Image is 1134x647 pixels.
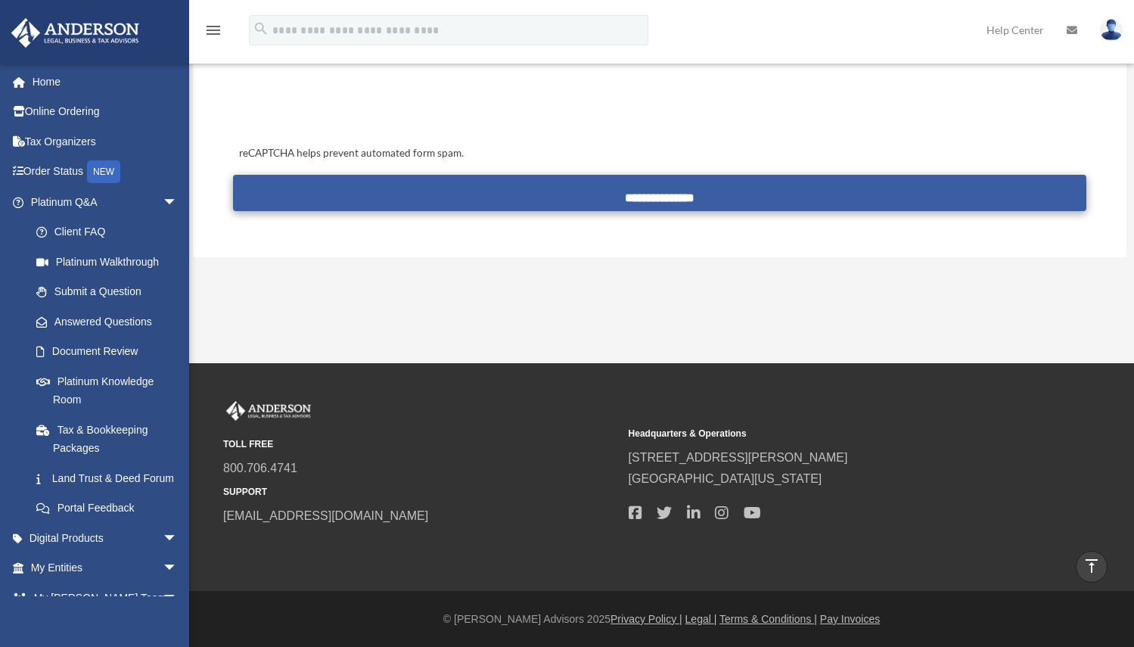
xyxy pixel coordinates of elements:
[204,26,222,39] a: menu
[610,613,682,625] a: Privacy Policy |
[163,523,193,554] span: arrow_drop_down
[253,20,269,37] i: search
[163,187,193,218] span: arrow_drop_down
[21,366,200,415] a: Platinum Knowledge Room
[719,613,817,625] a: Terms & Conditions |
[11,523,200,553] a: Digital Productsarrow_drop_down
[11,67,200,97] a: Home
[21,337,193,367] a: Document Review
[235,55,464,114] iframe: reCAPTCHA
[163,553,193,584] span: arrow_drop_down
[11,583,200,613] a: My [PERSON_NAME] Teamarrow_drop_down
[629,426,1024,442] small: Headquarters & Operations
[11,126,200,157] a: Tax Organizers
[233,145,1086,163] div: reCAPTCHA helps prevent automated form spam.
[223,437,618,453] small: TOLL FREE
[21,217,200,247] a: Client FAQ
[11,187,200,217] a: Platinum Q&Aarrow_drop_down
[629,472,822,485] a: [GEOGRAPHIC_DATA][US_STATE]
[21,277,200,307] a: Submit a Question
[21,463,200,493] a: Land Trust & Deed Forum
[204,21,222,39] i: menu
[629,451,848,464] a: [STREET_ADDRESS][PERSON_NAME]
[11,157,200,188] a: Order StatusNEW
[189,610,1134,629] div: © [PERSON_NAME] Advisors 2025
[21,247,200,277] a: Platinum Walkthrough
[685,613,717,625] a: Legal |
[21,493,200,524] a: Portal Feedback
[1076,551,1108,583] a: vertical_align_top
[163,583,193,614] span: arrow_drop_down
[11,553,200,583] a: My Entitiesarrow_drop_down
[7,18,144,48] img: Anderson Advisors Platinum Portal
[11,97,200,127] a: Online Ordering
[21,306,200,337] a: Answered Questions
[1083,557,1101,575] i: vertical_align_top
[223,401,314,421] img: Anderson Advisors Platinum Portal
[223,462,297,474] a: 800.706.4741
[223,484,618,500] small: SUPPORT
[21,415,200,463] a: Tax & Bookkeeping Packages
[820,613,880,625] a: Pay Invoices
[223,509,428,522] a: [EMAIL_ADDRESS][DOMAIN_NAME]
[87,160,120,183] div: NEW
[1100,19,1123,41] img: User Pic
